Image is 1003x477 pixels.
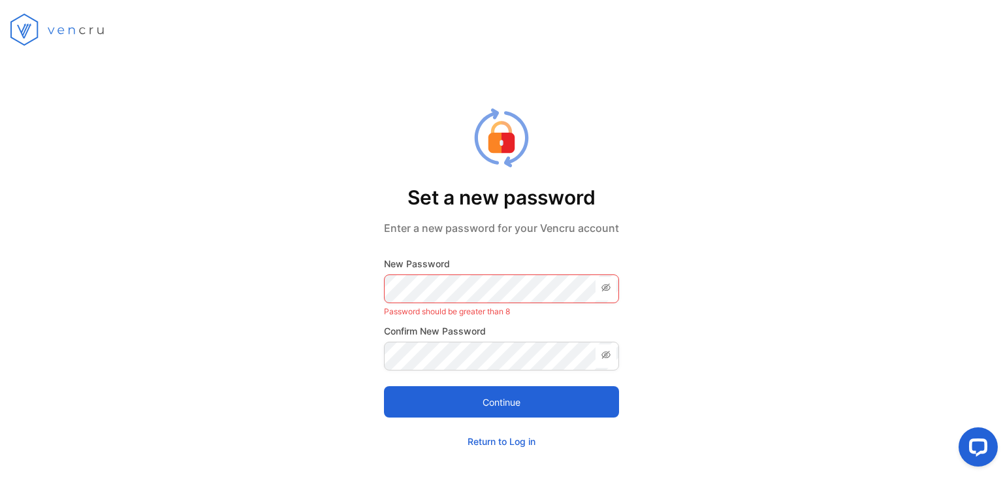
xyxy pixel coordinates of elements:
[384,386,619,418] button: Continue
[384,220,619,236] p: Enter a new password for your Vencru account
[948,422,1003,477] iframe: LiveChat chat widget
[384,303,619,320] p: Password should be greater than 8
[384,183,619,212] p: Set a new password
[384,324,619,338] label: Confirm New Password
[474,108,529,167] img: change password icon
[468,436,535,447] a: Return to Log in
[384,257,619,271] label: New Password
[10,13,108,46] img: vencru logo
